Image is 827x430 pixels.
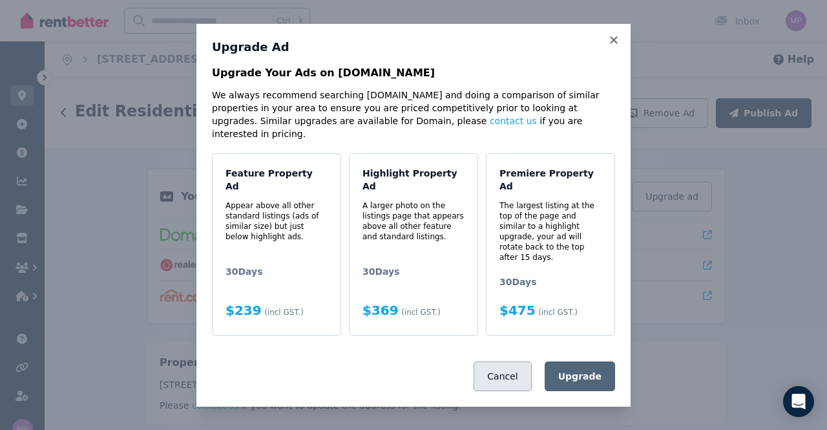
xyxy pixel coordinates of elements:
[225,200,328,242] p: Appear above all other standard listings (ads of similar size) but just below highlight ads.
[225,265,328,278] span: 30 Days
[783,386,814,417] div: Open Intercom Messenger
[499,167,602,193] h4: Premiere Property Ad
[212,39,615,55] h3: Upgrade Ad
[490,116,537,126] a: contact us
[212,65,615,81] p: Upgrade Your Ads on [DOMAIN_NAME]
[362,303,399,318] span: $369
[538,308,578,317] span: (incl GST.)
[499,303,536,318] span: $475
[545,361,615,391] button: Upgrade
[401,308,441,317] span: (incl GST.)
[212,89,615,140] p: We always recommend searching [DOMAIN_NAME] and doing a comparison of similar properties in your ...
[225,167,328,193] h4: Feature Property Ad
[474,361,531,391] button: Cancel
[362,265,465,278] span: 30 Days
[225,303,262,318] span: $239
[499,200,602,263] p: The largest listing at the top of the page and similar to a highlight upgrade, your ad will rotat...
[362,200,465,242] p: A larger photo on the listings page that appears above all other feature and standard listings.
[264,308,304,317] span: (incl GST.)
[362,167,465,193] h4: Highlight Property Ad
[499,275,602,288] span: 30 Days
